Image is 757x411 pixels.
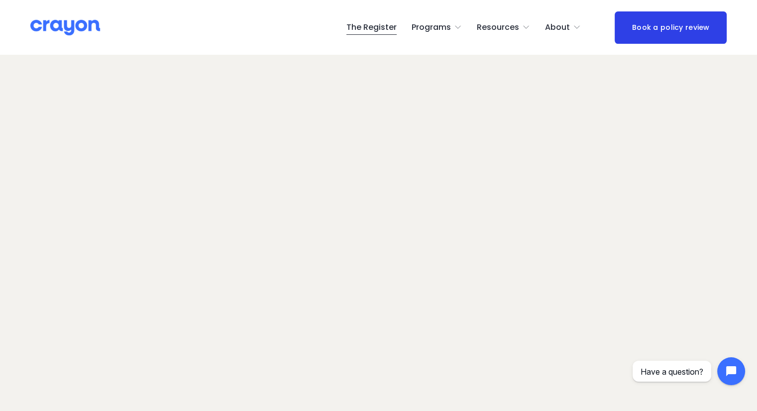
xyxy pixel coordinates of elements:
[412,19,462,35] a: folder dropdown
[615,11,727,44] a: Book a policy review
[412,20,451,35] span: Programs
[477,20,519,35] span: Resources
[545,20,570,35] span: About
[346,19,397,35] a: The Register
[30,19,100,36] img: Crayon
[477,19,530,35] a: folder dropdown
[545,19,581,35] a: folder dropdown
